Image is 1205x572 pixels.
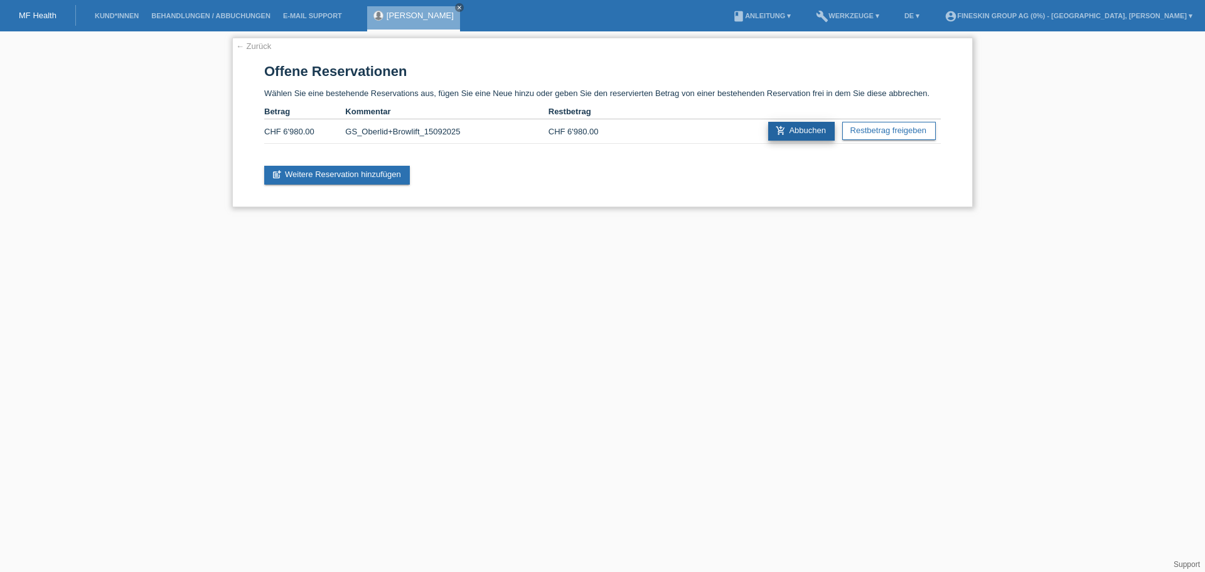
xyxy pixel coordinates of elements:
[810,12,886,19] a: buildWerkzeuge ▾
[277,12,348,19] a: E-Mail Support
[264,104,345,119] th: Betrag
[345,104,548,119] th: Kommentar
[455,3,464,12] a: close
[732,10,745,23] i: book
[345,119,548,144] td: GS_Oberlid+Browlift_15092025
[145,12,277,19] a: Behandlungen / Abbuchungen
[264,166,410,185] a: post_addWeitere Reservation hinzufügen
[272,170,282,180] i: post_add
[236,41,271,51] a: ← Zurück
[264,119,345,144] td: CHF 6'980.00
[19,11,56,20] a: MF Health
[264,63,941,79] h1: Offene Reservationen
[898,12,926,19] a: DE ▾
[387,11,454,20] a: [PERSON_NAME]
[776,126,786,136] i: add_shopping_cart
[88,12,145,19] a: Kund*innen
[768,122,835,141] a: add_shopping_cartAbbuchen
[456,4,463,11] i: close
[549,119,629,144] td: CHF 6'980.00
[549,104,629,119] th: Restbetrag
[842,122,936,140] a: Restbetrag freigeben
[938,12,1199,19] a: account_circleFineSkin Group AG (0%) - [GEOGRAPHIC_DATA], [PERSON_NAME] ▾
[1174,560,1200,569] a: Support
[816,10,828,23] i: build
[232,38,973,207] div: Wählen Sie eine bestehende Reservations aus, fügen Sie eine Neue hinzu oder geben Sie den reservi...
[945,10,957,23] i: account_circle
[726,12,797,19] a: bookAnleitung ▾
